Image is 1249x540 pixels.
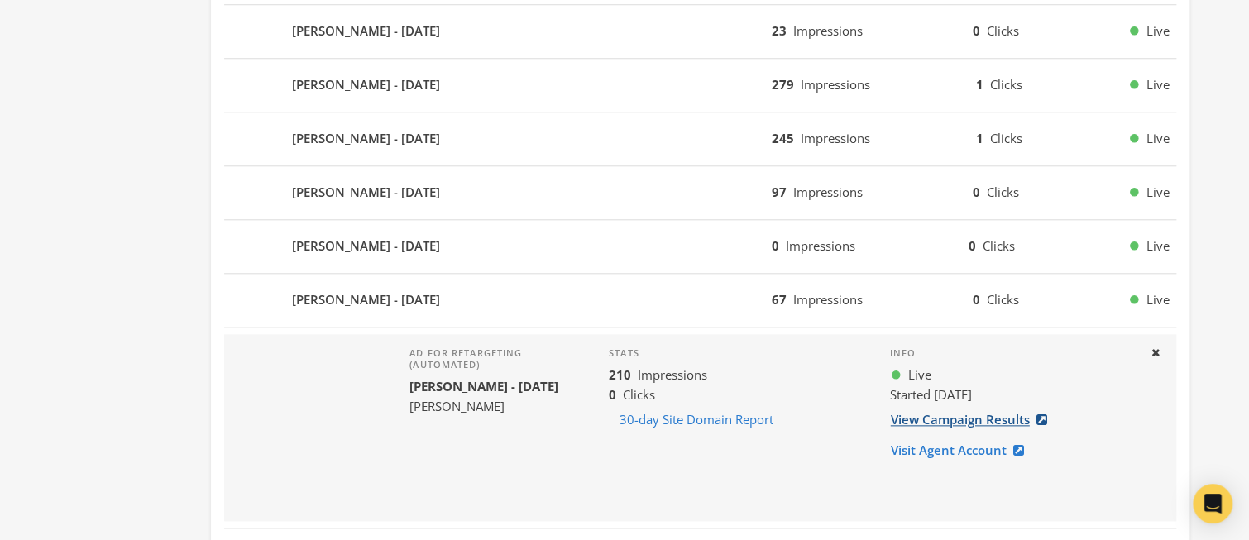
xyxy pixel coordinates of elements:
[976,130,983,146] b: 1
[793,184,863,200] span: Impressions
[623,386,655,403] span: Clicks
[986,291,1018,308] span: Clicks
[969,237,976,254] b: 0
[972,22,979,39] b: 0
[972,291,979,308] b: 0
[224,280,1176,320] button: [PERSON_NAME] - [DATE]67Impressions0ClicksLive
[801,130,870,146] span: Impressions
[972,184,979,200] b: 0
[772,130,794,146] b: 245
[409,347,582,371] h4: Ad for retargeting (automated)
[976,76,983,93] b: 1
[908,366,931,385] span: Live
[409,378,558,394] b: [PERSON_NAME] - [DATE]
[890,347,1137,359] h4: Info
[1146,237,1170,256] span: Live
[292,183,440,202] b: [PERSON_NAME] - [DATE]
[224,227,1176,266] button: [PERSON_NAME] - [DATE]0Impressions0ClicksLive
[772,184,787,200] b: 97
[224,119,1176,159] button: [PERSON_NAME] - [DATE]245Impressions1ClicksLive
[1146,75,1170,94] span: Live
[890,404,1058,435] a: View Campaign Results
[409,397,582,416] div: [PERSON_NAME]
[890,385,1137,404] div: Started [DATE]
[986,22,1018,39] span: Clicks
[793,291,863,308] span: Impressions
[224,173,1176,213] button: [PERSON_NAME] - [DATE]97Impressions0ClicksLive
[292,237,440,256] b: [PERSON_NAME] - [DATE]
[772,76,794,93] b: 279
[292,22,440,41] b: [PERSON_NAME] - [DATE]
[609,404,784,435] button: 30-day Site Domain Report
[772,22,787,39] b: 23
[986,184,1018,200] span: Clicks
[638,366,707,383] span: Impressions
[609,347,864,359] h4: Stats
[1146,290,1170,309] span: Live
[292,129,440,148] b: [PERSON_NAME] - [DATE]
[609,386,616,403] b: 0
[1193,484,1232,523] div: Open Intercom Messenger
[1146,22,1170,41] span: Live
[990,130,1022,146] span: Clicks
[990,76,1022,93] span: Clicks
[983,237,1015,254] span: Clicks
[292,75,440,94] b: [PERSON_NAME] - [DATE]
[786,237,855,254] span: Impressions
[292,290,440,309] b: [PERSON_NAME] - [DATE]
[224,12,1176,51] button: [PERSON_NAME] - [DATE]23Impressions0ClicksLive
[890,435,1035,466] a: Visit Agent Account
[224,65,1176,105] button: [PERSON_NAME] - [DATE]279Impressions1ClicksLive
[793,22,863,39] span: Impressions
[609,366,631,383] b: 210
[772,237,779,254] b: 0
[772,291,787,308] b: 67
[801,76,870,93] span: Impressions
[1146,183,1170,202] span: Live
[1146,129,1170,148] span: Live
